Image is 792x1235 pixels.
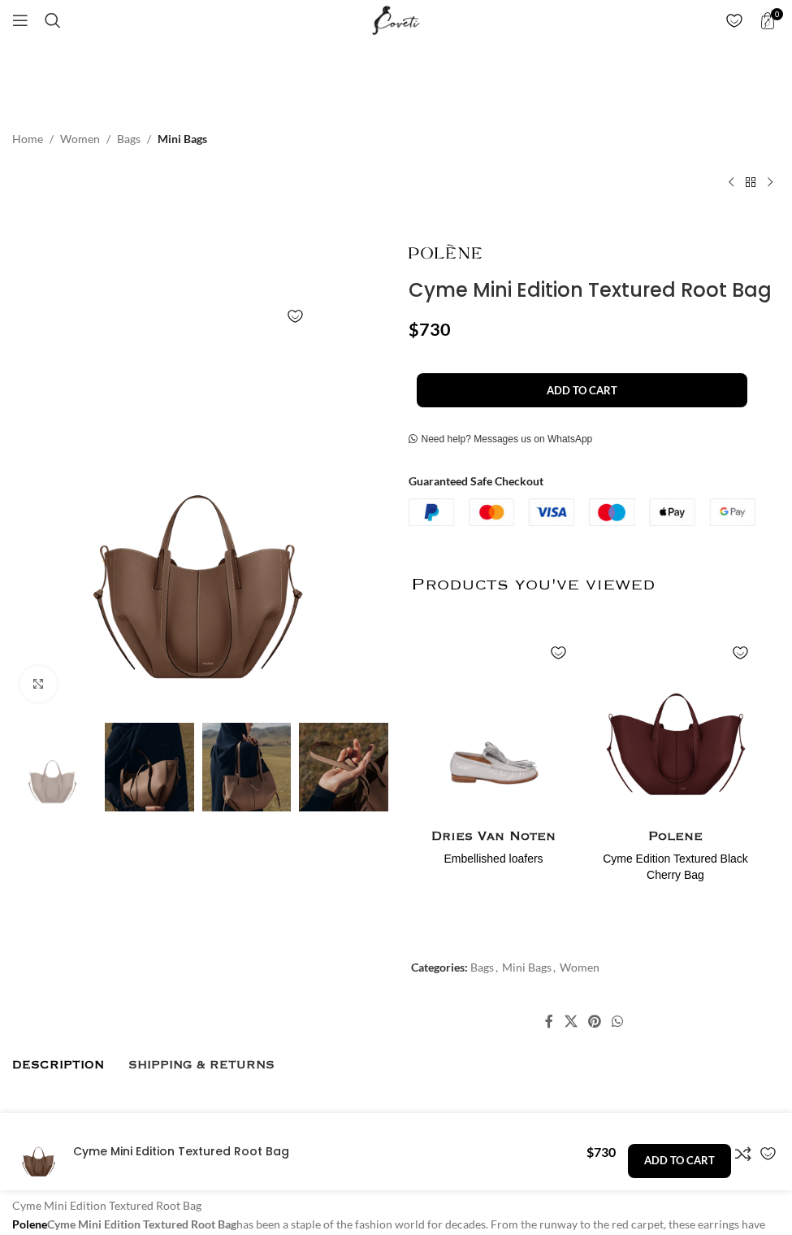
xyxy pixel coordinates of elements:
span: Shipping & Returns [128,1059,275,1072]
img: Polene bag [105,723,193,811]
a: Polene [12,1217,47,1231]
a: Need help? Messages us on WhatsApp [409,433,593,446]
span: Categories: [411,960,468,974]
a: Fancy designing your own shoe? | Discover Now [275,47,517,61]
img: Polene bags [202,723,291,811]
a: Facebook social link [540,1009,559,1033]
span: 0 [771,8,783,20]
img: Polene [12,1121,65,1181]
a: Women [60,130,100,148]
h4: Embellished loafers [411,851,577,868]
a: WhatsApp social link [607,1009,629,1033]
a: Bags [470,960,494,974]
span: $ [409,319,419,340]
a: Home [12,130,43,148]
bdi: 730 [586,1144,616,1159]
bdi: 730 [409,319,451,340]
button: Add to cart [417,373,748,407]
nav: Breadcrumb [12,130,207,148]
a: Next product [760,172,780,192]
a: Search [37,4,69,37]
span: , [496,959,498,976]
a: Mini Bags [158,130,207,148]
a: Mini Bags [502,960,552,974]
h4: Cyme Edition Textured Black Cherry Bag [593,851,759,883]
a: Polene Cyme Edition Textured Black Cherry Bag $804.00 [593,823,759,906]
span: $ [586,1144,594,1159]
span: $804.00 [655,889,696,903]
img: Polene-78.png [593,628,759,823]
a: Women [560,960,599,974]
a: Site logo [369,12,423,26]
a: Previous product [721,172,741,192]
a: Pinterest social link [582,1009,606,1033]
a: Open mobile menu [4,4,37,37]
img: Polene [8,723,97,811]
h4: Dries Van Noten [411,827,577,847]
img: Polene [8,334,388,715]
div: My Wishlist [717,4,751,37]
h4: Polene [593,827,759,847]
a: Dries Van Noten Embellished loafers $1270.00 [411,823,577,889]
img: Polene Paris [299,723,387,811]
span: $1270.00 [470,873,517,887]
span: , [553,959,556,976]
img: Polene [409,233,482,271]
button: Add to cart [628,1144,731,1178]
h4: Cyme Mini Edition Textured Root Bag [73,1144,574,1160]
h1: Cyme Mini Edition Textured Root Bag [409,279,781,302]
span: Description [12,1059,104,1072]
a: X social link [559,1009,582,1033]
a: Bags [117,130,141,148]
img: guaranteed-safe-checkout-bordered.j [409,498,756,526]
strong: Cyme Mini Edition Textured Root Bag [12,1217,236,1231]
a: 0 [751,4,784,37]
img: Dries-Van-Noten-Embellished-loafers82756_nobg.png [411,628,577,823]
div: 2 / 2 [593,628,759,906]
h2: Products you've viewed [411,542,759,628]
strong: Guaranteed Safe Checkout [409,474,543,488]
div: 1 / 2 [411,628,577,889]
